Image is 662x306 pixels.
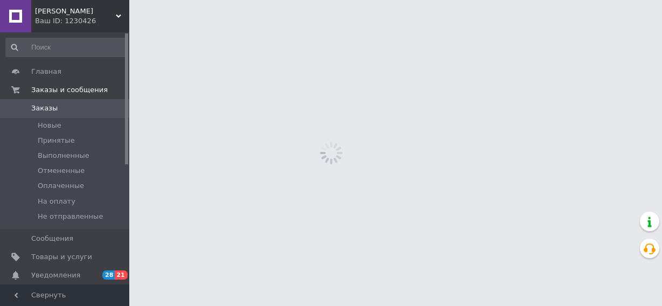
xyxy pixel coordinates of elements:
div: Ваш ID: 1230426 [35,16,129,26]
span: ЧП Иваненко [35,6,116,16]
span: Отмененные [38,166,85,176]
span: На оплату [38,197,75,206]
span: Принятые [38,136,75,145]
span: Заказы и сообщения [31,85,108,95]
span: Новые [38,121,61,130]
span: Выполненные [38,151,89,161]
span: Уведомления [31,270,80,280]
span: 28 [102,270,115,280]
span: Товары и услуги [31,252,92,262]
span: Заказы [31,103,58,113]
span: Сообщения [31,234,73,244]
span: Главная [31,67,61,76]
span: 21 [115,270,127,280]
span: Не отправленные [38,212,103,221]
span: Оплаченные [38,181,84,191]
input: Поиск [5,38,127,57]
